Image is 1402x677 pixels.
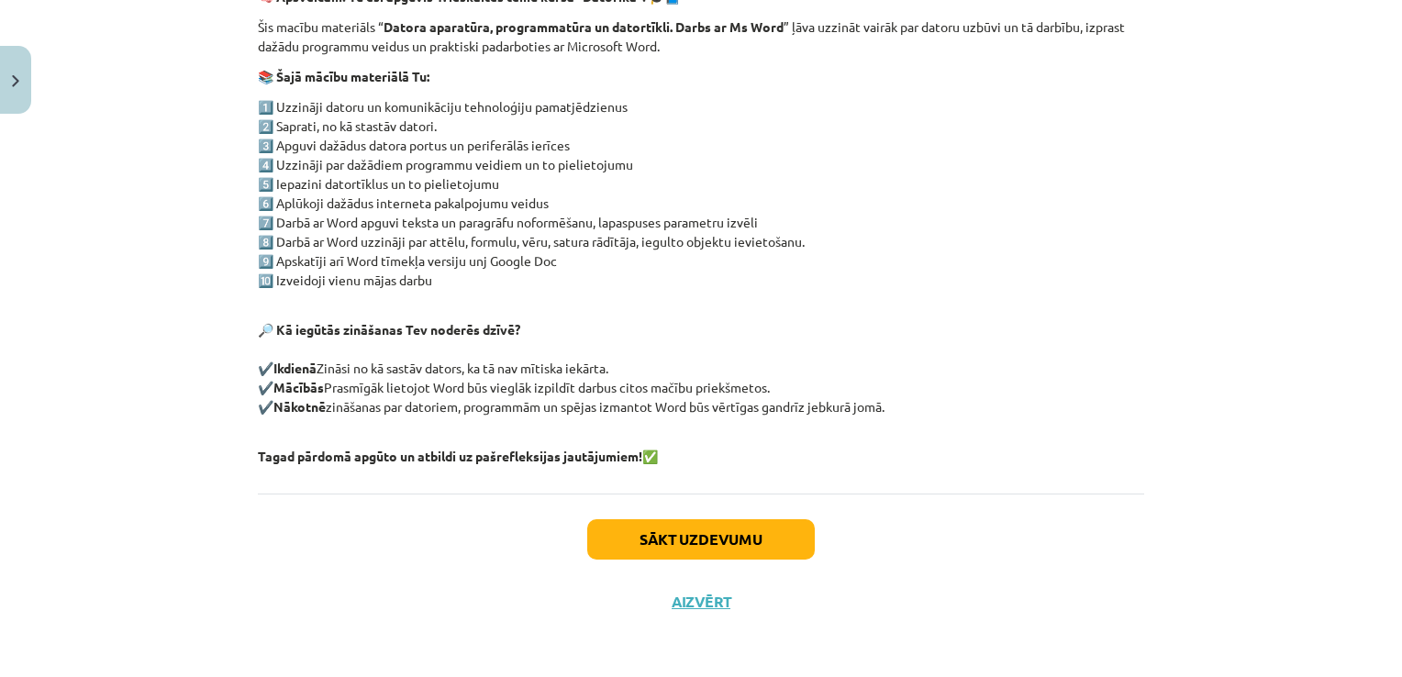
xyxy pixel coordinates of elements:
[273,360,317,376] strong: Ikdienā
[258,447,1144,466] p: ✅
[587,519,815,560] button: Sākt uzdevumu
[258,68,429,84] strong: 📚 Šajā mācību materiālā Tu:
[273,398,326,415] strong: Nākotnē
[666,593,736,611] button: Aizvērt
[258,448,642,464] strong: Tagad pārdomā apgūto un atbildi uz pašrefleksijas jautājumiem!
[258,321,520,338] strong: 🔎 Kā iegūtās zināšanas Tev noderēs dzīvē?
[258,17,1144,56] p: Šis macību materiāls “ ” ļāva uzzināt vairāk par datoru uzbūvi un tā darbību, izprast dažādu prog...
[258,301,1144,436] p: ✔️ Zināsi no kā sastāv dators, ka tā nav mītiska iekārta. ✔️ Prasmīgāk lietojot Word būs vieglāk ...
[273,379,324,395] strong: Mācībās
[258,97,1144,290] p: 1️⃣ Uzzināji datoru un komunikāciju tehnoloģiju pamatjēdzienus 2️⃣ Saprati, no kā stastāv datori....
[12,75,19,87] img: icon-close-lesson-0947bae3869378f0d4975bcd49f059093ad1ed9edebbc8119c70593378902aed.svg
[384,18,784,35] strong: Datora aparatūra, programmatūra un datortīkli. Darbs ar Ms Word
